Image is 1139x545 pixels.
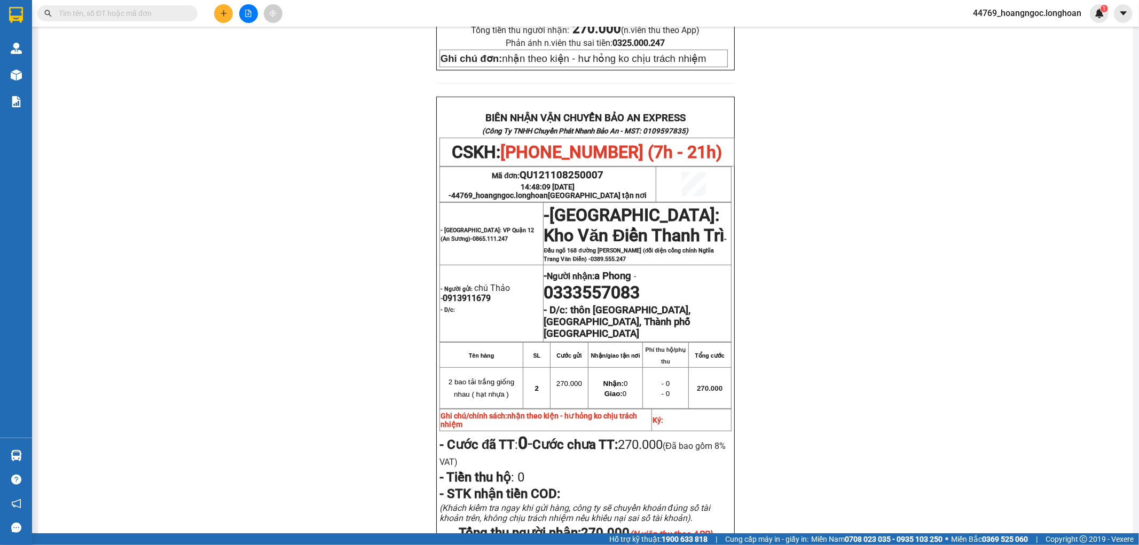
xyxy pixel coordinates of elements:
span: Tổng tiền thu người nhận: [471,25,700,35]
span: nhận theo kiện - hư hỏng ko chịu trách nhiệm [441,412,637,429]
span: | [1036,533,1038,545]
span: - [544,205,550,225]
strong: - [544,270,632,282]
span: (n.viên thu theo App) [572,25,700,35]
img: icon-new-feature [1095,9,1104,18]
strong: 270.000 [572,21,621,36]
span: nhận theo kiện - hư hỏng ko chịu trách nhiệm [441,53,706,64]
img: warehouse-icon [11,69,22,81]
span: - 0 [662,380,670,388]
span: notification [11,499,21,509]
button: aim [264,4,282,23]
span: - [544,215,727,263]
strong: 1900 633 818 [662,535,708,543]
span: 2 [535,384,539,392]
span: a Phong [595,270,632,282]
strong: - Người gửi: [441,286,473,293]
img: warehouse-icon [11,43,22,54]
span: Cung cấp máy in - giấy in: [725,533,808,545]
span: 270.000 [581,525,712,540]
span: 2 bao tải trắng giống nhau ( hạt nhựa ) [449,378,514,398]
span: 270.000 [697,384,722,392]
strong: Tổng cước [695,352,725,359]
span: CSKH: [452,142,722,162]
strong: 0 [518,433,528,453]
button: caret-down [1114,4,1133,23]
span: copyright [1080,535,1087,543]
span: - [518,433,532,453]
span: [GEOGRAPHIC_DATA]: Kho Văn Điển Thanh Trì [544,205,725,246]
span: search [44,10,52,17]
span: Phản ánh n.viên thu sai tiền: [506,38,665,48]
strong: Giao: [604,390,623,398]
span: Miền Nam [811,533,942,545]
strong: 0708 023 035 - 0935 103 250 [845,535,942,543]
strong: - D/c: [441,306,455,313]
span: ⚪️ [945,537,948,541]
span: 270.000 [556,380,582,388]
span: - [GEOGRAPHIC_DATA]: VP Quận 12 (An Sương)- [441,227,534,242]
span: 0 [514,470,524,485]
span: 0333557083 [544,282,640,303]
span: 44769_hoangngoc.longhoan [964,6,1090,20]
strong: thôn [GEOGRAPHIC_DATA], [GEOGRAPHIC_DATA], Thành phố [GEOGRAPHIC_DATA] [544,304,691,339]
span: 0 [603,380,628,388]
span: 0 [604,390,626,398]
span: - STK nhận tiền COD: [439,486,560,501]
span: message [11,523,21,533]
span: 44769_hoangngoc.longhoan [451,191,647,200]
span: QU121108250007 [520,169,604,181]
img: logo-vxr [9,7,23,23]
button: file-add [239,4,258,23]
em: (N.viên thu theo APP) [630,529,712,539]
span: question-circle [11,475,21,485]
strong: Ghi chú/chính sách: [441,412,637,429]
strong: Nhận: [603,380,624,388]
img: solution-icon [11,96,22,107]
sup: 1 [1101,5,1108,12]
img: warehouse-icon [11,450,22,461]
strong: 0325.000.247 [612,38,665,48]
span: Hỗ trợ kỹ thuật: [609,533,708,545]
span: | [716,533,717,545]
span: 0865.111.247 [473,235,508,242]
strong: Ghi chú đơn: [441,53,502,64]
strong: - Cước đã TT [439,437,515,452]
strong: (Công Ty TNHH Chuyển Phát Nhanh Bảo An - MST: 0109597835) [482,127,688,135]
span: Đầu ngõ 168 đường [PERSON_NAME] (đối diện cổng chính Nghĩa Trang Văn Điển) - [544,247,714,263]
strong: - Tiền thu hộ [439,470,511,485]
input: Tìm tên, số ĐT hoặc mã đơn [59,7,185,19]
span: [PHONE_NUMBER] (7h - 21h) [500,142,722,162]
strong: 0369 525 060 [982,535,1028,543]
span: : [439,470,524,485]
span: 1 [1102,5,1106,12]
button: plus [214,4,233,23]
strong: - D/c: [544,304,568,316]
span: 0913911679 [443,293,491,303]
span: Mã đơn: [492,171,604,180]
span: chú Thảo - [441,283,510,303]
strong: Ký: [653,416,663,424]
span: (Khách kiểm tra ngay khi gửi hàng, công ty sẽ chuyển khoản đúng số tài khoản trên, không chịu trá... [439,503,710,523]
span: 0389.555.247 [591,256,626,263]
strong: Phí thu hộ/phụ thu [646,346,686,365]
span: plus [220,10,227,17]
span: Miền Bắc [951,533,1028,545]
strong: Cước gửi [556,352,582,359]
strong: BIÊN NHẬN VẬN CHUYỂN BẢO AN EXPRESS [485,112,686,124]
span: 14:48:09 [DATE] - [449,183,647,200]
span: - [632,271,637,281]
span: file-add [245,10,252,17]
span: aim [269,10,277,17]
strong: Cước chưa TT: [532,437,618,452]
strong: Tên hàng [469,352,494,359]
strong: Nhận/giao tận nơi [591,352,640,359]
span: : [439,437,533,452]
span: caret-down [1119,9,1128,18]
span: Tổng thu người nhận: [459,525,712,540]
span: Người nhận: [547,271,632,281]
span: [GEOGRAPHIC_DATA] tận nơi [548,191,647,200]
span: - 0 [662,390,670,398]
strong: SL [533,352,541,359]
